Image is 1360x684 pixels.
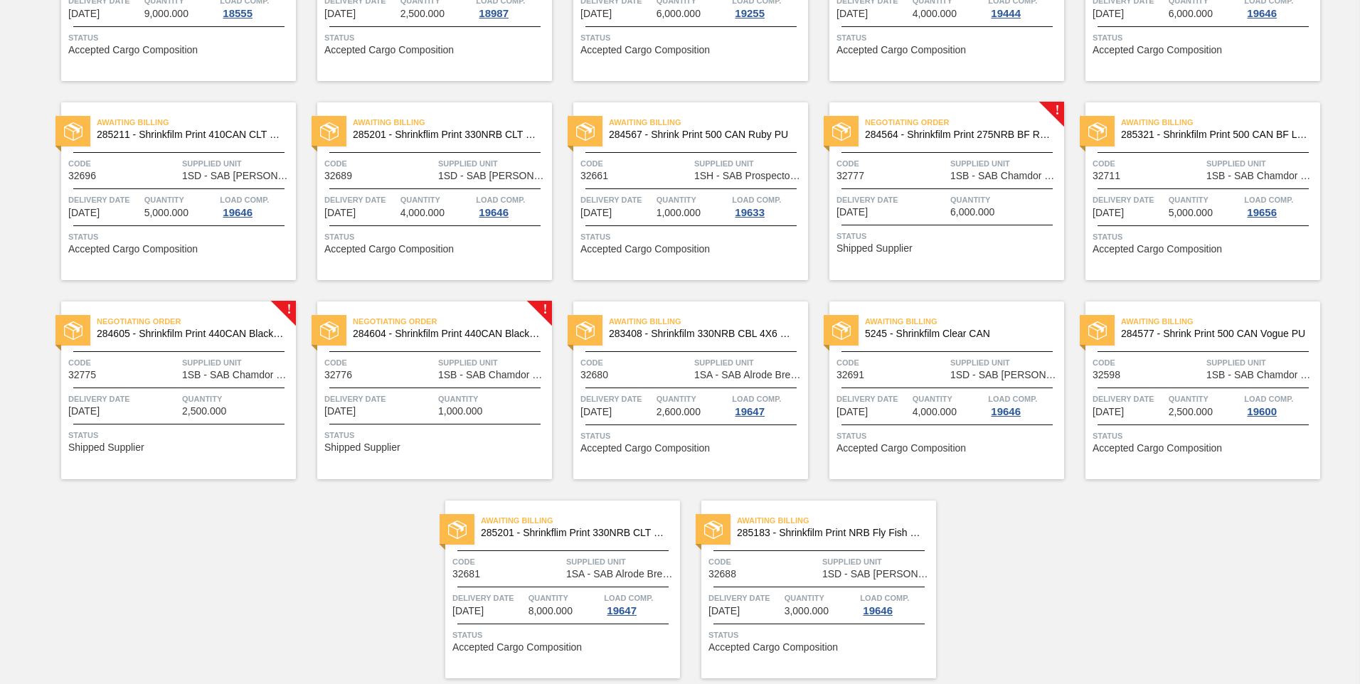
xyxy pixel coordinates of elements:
[576,122,595,141] img: status
[68,442,144,453] span: Shipped Supplier
[324,171,352,181] span: 32689
[604,605,639,616] div: 19647
[40,301,296,479] a: !statusNegotiating Order284605 - Shrinkfilm Print 440CAN Black Crown G&DCode32775Supplied Unit1SB...
[1121,129,1309,140] span: 285321 - Shrinkfilm Print 500 CAN BF Litchi PU 25
[580,443,710,454] span: Accepted Cargo Composition
[438,392,548,406] span: Quantity
[836,9,868,19] span: 10/04/2025
[144,9,188,19] span: 9,000.000
[452,628,676,642] span: Status
[64,122,83,141] img: status
[1093,407,1124,417] span: 10/13/2025
[320,321,339,340] img: status
[708,569,736,579] span: 32688
[609,328,797,339] span: 283408 - Shrinkfilm 330NRB CBL 4X6 Booster 2
[1244,392,1317,417] a: Load Comp.19600
[1064,102,1320,280] a: statusAwaiting Billing285321 - Shrinkfilm Print 500 CAN BF Litchi PU 25Code32711Supplied Unit1SB ...
[68,31,292,45] span: Status
[657,193,729,207] span: Quantity
[324,392,435,406] span: Delivery Date
[1244,392,1293,406] span: Load Comp.
[68,171,96,181] span: 32696
[481,528,669,538] span: 285201 - Shrinkflim Print 330NRB CLT PU 25
[324,208,356,218] span: 10/10/2025
[580,171,608,181] span: 32661
[68,9,100,19] span: 08/24/2025
[708,642,838,653] span: Accepted Cargo Composition
[324,45,454,55] span: Accepted Cargo Composition
[836,356,947,370] span: Code
[476,193,525,207] span: Load Comp.
[1169,193,1241,207] span: Quantity
[732,193,804,218] a: Load Comp.19633
[576,321,595,340] img: status
[580,193,653,207] span: Delivery Date
[1093,193,1165,207] span: Delivery Date
[808,102,1064,280] a: !statusNegotiating Order284564 - Shrinkfilm Print 275NRB BF Ruby PUCode32777Supplied Unit1SB - SA...
[1093,244,1222,255] span: Accepted Cargo Composition
[732,406,767,417] div: 19647
[1169,407,1213,417] span: 2,500.000
[860,591,909,605] span: Load Comp.
[988,406,1024,417] div: 19646
[1121,328,1309,339] span: 284577 - Shrink Print 500 CAN Vogue PU
[400,193,473,207] span: Quantity
[580,45,710,55] span: Accepted Cargo Composition
[353,328,541,339] span: 284604 - Shrinkfilm Print 440CAN Black Crown PU
[1244,406,1280,417] div: 19600
[694,356,804,370] span: Supplied Unit
[609,129,797,140] span: 284567 - Shrink Print 500 CAN Ruby PU
[704,520,723,539] img: status
[860,605,896,616] div: 19646
[324,230,548,244] span: Status
[988,392,1037,406] span: Load Comp.
[737,528,925,538] span: 285183 - Shrinkfilm Print NRB Fly Fish Lemon PU
[860,591,933,616] a: Load Comp.19646
[182,370,292,380] span: 1SB - SAB Chamdor Brewery
[552,301,808,479] a: statusAwaiting Billing283408 - Shrinkfilm 330NRB CBL 4X6 Booster 2Code32680Supplied Unit1SA - SAB...
[694,156,804,171] span: Supplied Unit
[68,370,96,380] span: 32775
[950,356,1061,370] span: Supplied Unit
[97,115,296,129] span: Awaiting Billing
[657,392,729,406] span: Quantity
[1093,208,1124,218] span: 10/11/2025
[481,513,680,528] span: Awaiting Billing
[694,171,804,181] span: 1SH - SAB Prospecton Brewery
[324,9,356,19] span: 09/14/2025
[438,406,482,417] span: 1,000.000
[1121,115,1320,129] span: Awaiting Billing
[68,45,198,55] span: Accepted Cargo Composition
[950,156,1061,171] span: Supplied Unit
[68,208,100,218] span: 10/10/2025
[657,208,701,218] span: 1,000.000
[1093,429,1317,443] span: Status
[1093,31,1317,45] span: Status
[68,156,179,171] span: Code
[528,606,573,616] span: 8,000.000
[832,122,851,141] img: status
[822,569,933,579] span: 1SD - SAB Rosslyn Brewery
[1093,370,1120,380] span: 32598
[865,115,1064,129] span: Negotiating Order
[580,407,612,417] span: 10/12/2025
[680,501,936,678] a: statusAwaiting Billing285183 - Shrinkfilm Print NRB Fly Fish Lemon PUCode32688Supplied Unit1SD - ...
[836,193,947,207] span: Delivery Date
[865,328,1053,339] span: 5245 - Shrinkfilm Clear CAN
[220,193,269,207] span: Load Comp.
[1244,193,1293,207] span: Load Comp.
[452,555,563,569] span: Code
[97,328,285,339] span: 284605 - Shrinkfilm Print 440CAN Black Crown G&D
[353,129,541,140] span: 285201 - Shrinkflim Print 330NRB CLT PU 25
[1088,122,1107,141] img: status
[182,171,292,181] span: 1SD - SAB Rosslyn Brewery
[68,356,179,370] span: Code
[836,392,909,406] span: Delivery Date
[1206,156,1317,171] span: Supplied Unit
[452,606,484,616] span: 10/13/2025
[836,243,913,254] span: Shipped Supplier
[320,122,339,141] img: status
[732,392,804,417] a: Load Comp.19647
[1169,392,1241,406] span: Quantity
[950,171,1061,181] span: 1SB - SAB Chamdor Brewery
